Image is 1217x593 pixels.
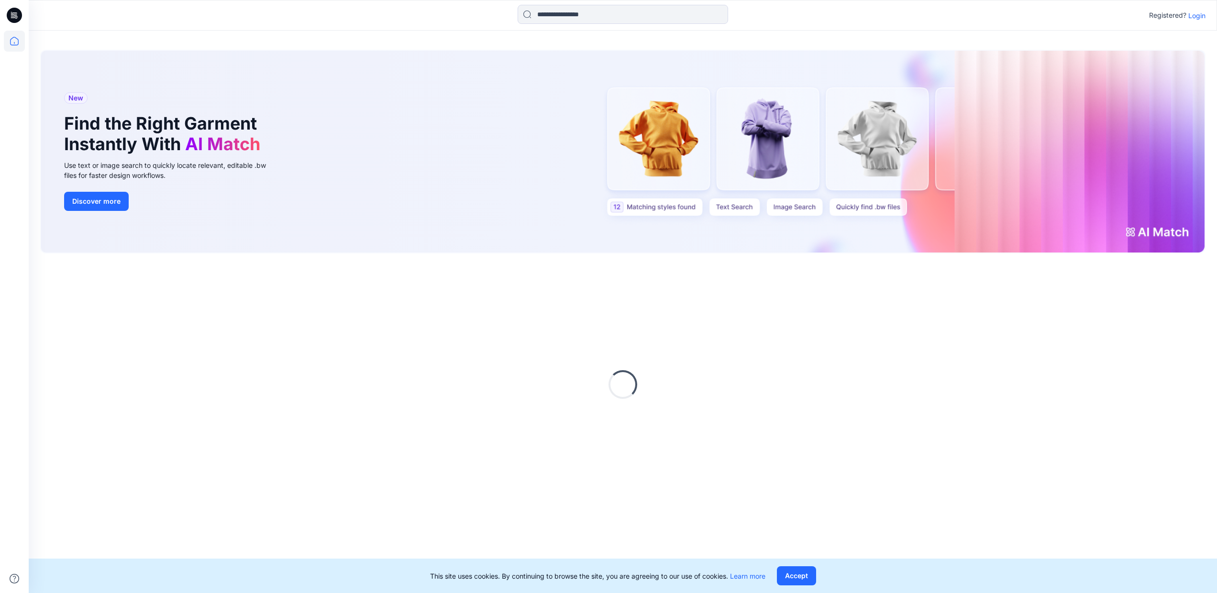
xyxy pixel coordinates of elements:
[1149,10,1186,21] p: Registered?
[68,92,83,104] span: New
[1188,11,1206,21] p: Login
[185,133,260,154] span: AI Match
[64,192,129,211] button: Discover more
[730,572,765,580] a: Learn more
[777,566,816,585] button: Accept
[430,571,765,581] p: This site uses cookies. By continuing to browse the site, you are agreeing to our use of cookies.
[64,113,265,154] h1: Find the Right Garment Instantly With
[64,160,279,180] div: Use text or image search to quickly locate relevant, editable .bw files for faster design workflows.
